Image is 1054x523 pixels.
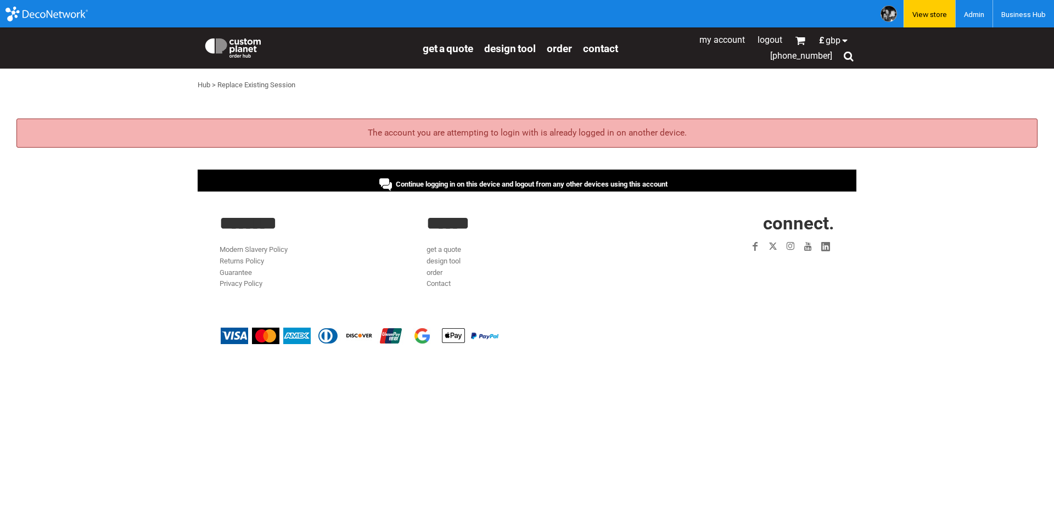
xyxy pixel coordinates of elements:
img: American Express [283,328,311,344]
a: Returns Policy [220,257,264,265]
a: Logout [758,35,782,45]
img: Custom Planet [203,36,263,58]
a: My Account [699,35,745,45]
a: Custom Planet [198,30,417,63]
h2: CONNECT. [634,214,834,232]
div: Replace Existing Session [217,80,295,91]
span: get a quote [423,42,473,55]
div: The account you are attempting to login with is already logged in on another device. [16,119,1038,148]
a: design tool [427,257,461,265]
img: Visa [221,328,248,344]
a: Hub [198,81,210,89]
a: get a quote [423,42,473,54]
a: Guarantee [220,268,252,277]
a: order [547,42,572,54]
img: Google Pay [408,328,436,344]
img: Mastercard [252,328,279,344]
a: Modern Slavery Policy [220,245,288,254]
a: order [427,268,442,277]
a: design tool [484,42,536,54]
span: Continue logging in on this device and logout from any other devices using this account [396,180,668,188]
a: get a quote [427,245,461,254]
iframe: Customer reviews powered by Trustpilot [683,262,834,275]
span: Contact [583,42,618,55]
span: £ [819,36,826,45]
img: China UnionPay [377,328,405,344]
img: Discover [346,328,373,344]
img: Diners Club [315,328,342,344]
a: Contact [427,279,451,288]
span: GBP [826,36,840,45]
img: Apple Pay [440,328,467,344]
span: [PHONE_NUMBER] [770,50,832,61]
div: > [212,80,216,91]
img: PayPal [471,333,498,339]
span: order [547,42,572,55]
a: Contact [583,42,618,54]
span: design tool [484,42,536,55]
a: Privacy Policy [220,279,262,288]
